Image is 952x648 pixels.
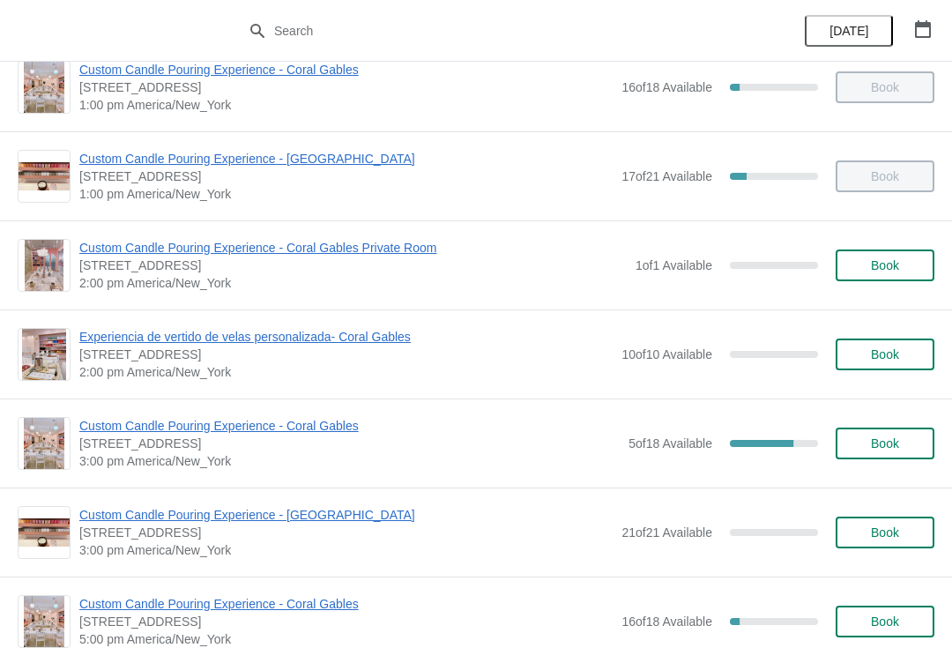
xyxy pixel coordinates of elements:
span: Book [871,347,899,361]
span: Custom Candle Pouring Experience - Coral Gables Private Room [79,239,627,257]
span: 16 of 18 Available [621,614,712,629]
span: [STREET_ADDRESS] [79,168,613,185]
span: [STREET_ADDRESS] [79,78,613,96]
img: Custom Candle Pouring Experience - Fort Lauderdale | 914 East Las Olas Boulevard, Fort Lauderdale... [19,162,70,191]
button: Book [836,606,934,637]
span: 17 of 21 Available [621,169,712,183]
img: Custom Candle Pouring Experience - Coral Gables | 154 Giralda Avenue, Coral Gables, FL, USA | 5:0... [24,596,65,647]
span: [STREET_ADDRESS] [79,257,627,274]
img: Experiencia de vertido de velas personalizada- Coral Gables | 154 Giralda Avenue, Coral Gables, F... [22,329,66,380]
span: 1 of 1 Available [636,258,712,272]
button: [DATE] [805,15,893,47]
span: [STREET_ADDRESS] [79,524,613,541]
span: [STREET_ADDRESS] [79,435,620,452]
span: Experiencia de vertido de velas personalizada- Coral Gables [79,328,613,346]
button: Book [836,428,934,459]
span: 3:00 pm America/New_York [79,452,620,470]
span: Custom Candle Pouring Experience - Coral Gables [79,61,613,78]
span: Custom Candle Pouring Experience - [GEOGRAPHIC_DATA] [79,506,613,524]
span: Custom Candle Pouring Experience - Coral Gables [79,417,620,435]
span: 16 of 18 Available [621,80,712,94]
img: Custom Candle Pouring Experience - Fort Lauderdale | 914 East Las Olas Boulevard, Fort Lauderdale... [19,518,70,547]
span: 21 of 21 Available [621,525,712,540]
span: 10 of 10 Available [621,347,712,361]
span: [DATE] [829,24,868,38]
span: [STREET_ADDRESS] [79,613,613,630]
span: Custom Candle Pouring Experience - [GEOGRAPHIC_DATA] [79,150,613,168]
span: Book [871,258,899,272]
button: Book [836,517,934,548]
span: Book [871,525,899,540]
span: Book [871,614,899,629]
span: 1:00 pm America/New_York [79,96,613,114]
button: Book [836,339,934,370]
input: Search [273,15,714,47]
span: [STREET_ADDRESS] [79,346,613,363]
span: 3:00 pm America/New_York [79,541,613,559]
img: Custom Candle Pouring Experience - Coral Gables | 154 Giralda Avenue, Coral Gables, FL, USA | 1:0... [24,62,65,113]
span: 2:00 pm America/New_York [79,363,613,381]
span: 2:00 pm America/New_York [79,274,627,292]
img: Custom Candle Pouring Experience - Coral Gables | 154 Giralda Avenue, Coral Gables, FL, USA | 3:0... [24,418,65,469]
span: Custom Candle Pouring Experience - Coral Gables [79,595,613,613]
span: 5:00 pm America/New_York [79,630,613,648]
span: Book [871,436,899,451]
span: 5 of 18 Available [628,436,712,451]
img: Custom Candle Pouring Experience - Coral Gables Private Room | 154 Giralda Avenue, Coral Gables, ... [25,240,63,291]
span: 1:00 pm America/New_York [79,185,613,203]
button: Book [836,250,934,281]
